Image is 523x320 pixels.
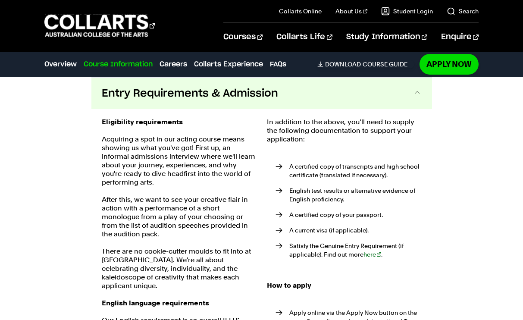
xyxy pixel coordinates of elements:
[102,118,183,126] strong: Eligibility requirements
[447,7,479,16] a: Search
[44,59,77,69] a: Overview
[276,23,332,51] a: Collarts Life
[102,195,257,238] p: After this, we want to see your creative flair in action with a performance of a short monologue ...
[363,251,382,258] a: here
[267,118,422,144] p: In addition to the above, you’ll need to supply the following documentation to support your appli...
[102,299,209,307] strong: English language requirements
[276,226,422,235] li: A current visa (if applicable).
[335,7,367,16] a: About Us
[267,281,311,289] strong: How to apply
[279,7,322,16] a: Collarts Online
[276,242,422,259] li: Satisfy the Genuine Entry Requirement (if applicable). Find out more .
[317,60,414,68] a: DownloadCourse Guide
[223,23,263,51] a: Courses
[194,59,263,69] a: Collarts Experience
[346,23,427,51] a: Study Information
[91,78,432,109] button: Entry Requirements & Admission
[270,59,286,69] a: FAQs
[102,247,257,290] p: There are no cookie-cutter moulds to fit into at [GEOGRAPHIC_DATA]. We're all about celebrating d...
[276,162,422,179] li: A certified copy of transcripts and high school certificate (translated if necessary).
[276,186,422,204] li: English test results or alternative evidence of English proficiency.
[102,135,257,187] p: Acquiring a spot in our acting course means showing us what you've got! First up, an informal adm...
[381,7,433,16] a: Student Login
[276,210,422,219] li: A certified copy of your passport.
[160,59,187,69] a: Careers
[102,87,278,100] span: Entry Requirements & Admission
[44,13,155,38] div: Go to homepage
[325,60,361,68] span: Download
[441,23,479,51] a: Enquire
[420,54,479,74] a: Apply Now
[84,59,153,69] a: Course Information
